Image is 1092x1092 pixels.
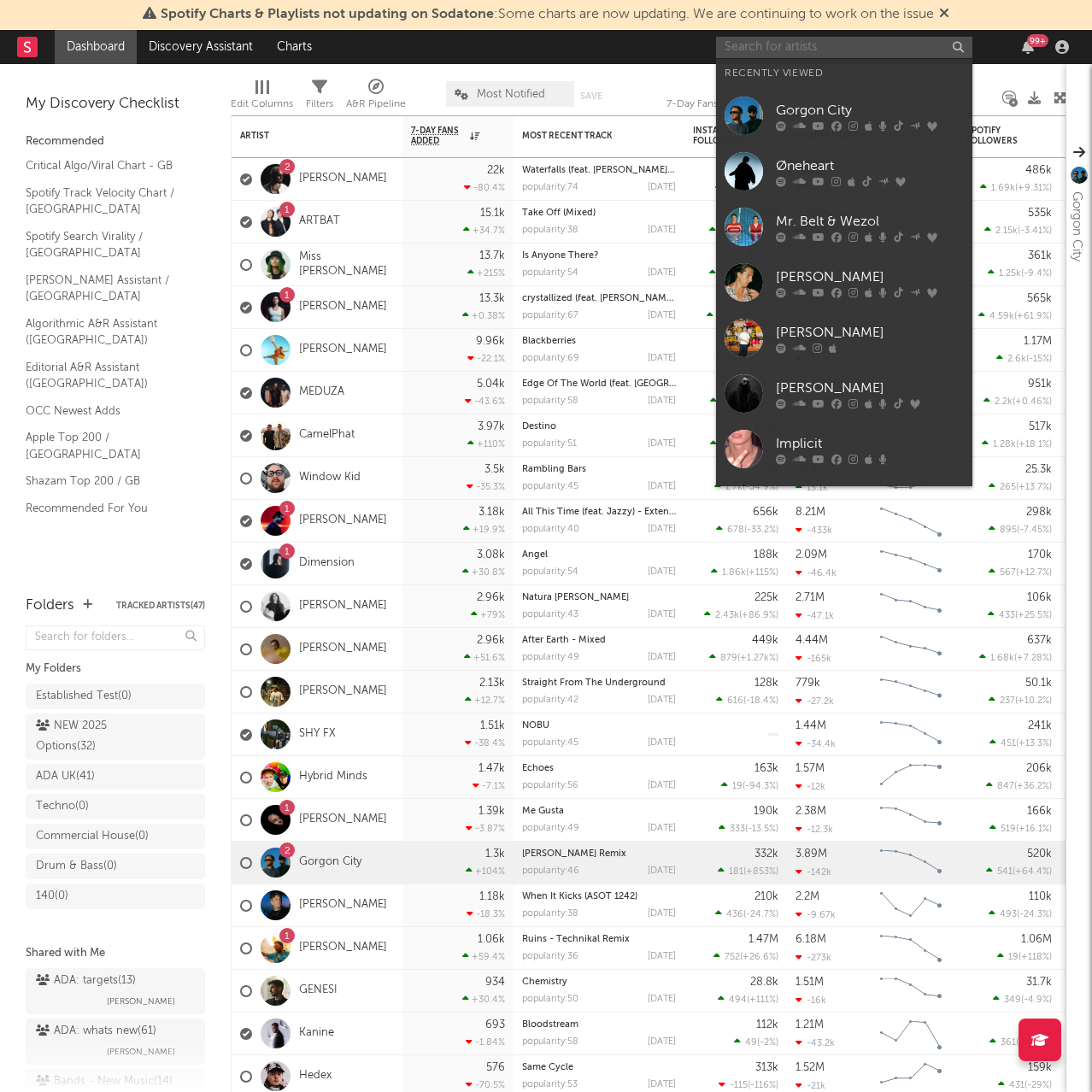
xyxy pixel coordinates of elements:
[1017,654,1049,663] span: +7.28 %
[299,1069,332,1083] a: Hedex
[522,508,705,517] a: All This Time (feat. Jazzy) - Extended Mix
[522,593,629,602] a: Natura [PERSON_NAME]
[137,30,265,64] a: Discovery Assistant
[1027,34,1048,47] div: 99 +
[299,514,387,528] a: [PERSON_NAME]
[522,422,556,432] a: Destino
[467,353,505,364] div: -22.1 %
[711,567,778,578] div: ( )
[26,472,188,490] a: Shazam Top 200 / GB
[745,483,776,492] span: -34.9 %
[648,268,676,278] div: [DATE]
[988,609,1052,620] div: ( )
[522,678,666,688] a: Straight From The Underground
[411,126,466,146] span: 7-Day Fans Added
[240,131,368,141] div: Artist
[1028,379,1052,390] div: 951k
[1028,549,1052,561] div: 170k
[1024,336,1052,347] div: 1.17M
[306,73,333,122] div: Filters
[648,567,676,577] div: [DATE]
[522,696,578,705] div: popularity: 42
[26,659,205,679] div: My Folders
[231,73,293,122] div: Edit Columns
[299,855,361,870] a: Gorgon City
[462,567,505,578] div: +30.8 %
[522,636,606,645] a: After Earth - Mixed
[522,183,578,192] div: popularity: 74
[522,935,630,944] a: Ruins - Technikal Remix
[872,543,949,585] svg: Chart title
[299,770,367,784] a: Hybrid Minds
[522,465,586,474] a: Rambling Bars
[522,337,676,346] div: Blackberries
[989,481,1052,492] div: ( )
[709,652,778,663] div: ( )
[776,433,964,454] div: Implicit
[477,592,505,603] div: 2.96k
[26,94,205,114] div: My Discovery Checklist
[26,713,205,760] a: NEW 2025 Options(32)
[753,507,778,518] div: 656k
[722,568,746,578] span: 1.86k
[796,610,834,621] div: -47.1k
[161,8,934,21] span: : Some charts are now updating. We are continuing to work on the issue
[710,438,778,449] div: ( )
[522,251,598,261] a: Is Anyone There?
[796,525,832,536] div: -433k
[796,592,825,603] div: 2.71M
[980,182,1052,193] div: ( )
[989,524,1052,535] div: ( )
[467,438,505,449] div: +110 %
[522,208,676,218] div: Take Off (Mixed)
[996,353,1052,364] div: ( )
[522,550,548,560] a: Angel
[716,88,972,144] a: Gorgon City
[467,267,505,279] div: +215 %
[36,886,68,907] div: 140 ( 0 )
[1000,483,1016,492] span: 265
[648,482,676,491] div: [DATE]
[26,794,205,819] a: Techno(0)
[26,499,188,518] a: Recommended For You
[1024,269,1049,279] span: -9.4 %
[522,251,676,261] div: Is Anyone There?
[746,696,776,706] span: -18.4 %
[1001,739,1016,749] span: 451
[36,826,149,847] div: Commercial House ( 0 )
[26,227,188,262] a: Spotify Search Virality / [GEOGRAPHIC_DATA]
[1018,611,1049,620] span: +25.5 %
[522,354,579,363] div: popularity: 69
[26,402,188,420] a: OCC Newest Adds
[716,477,972,532] a: implicit
[522,653,579,662] div: popularity: 49
[107,1042,175,1062] span: [PERSON_NAME]
[796,738,836,749] div: -34.4k
[580,91,602,101] button: Save
[522,422,676,432] div: Destino
[796,720,826,731] div: 1.44M
[36,1071,173,1092] div: Bands - New Music ( 14 )
[471,609,505,620] div: +79 %
[872,500,949,543] svg: Chart title
[1019,568,1049,578] span: +12.7 %
[26,854,205,879] a: Drum & Bass(0)
[709,225,778,236] div: ( )
[1019,525,1049,535] span: -7.45 %
[464,182,505,193] div: -80.4 %
[522,396,578,406] div: popularity: 58
[716,199,972,255] a: Mr. Belt & Wezol
[1022,40,1034,54] button: 99+
[306,94,333,114] div: Filters
[522,550,676,560] div: Angel
[299,172,387,186] a: [PERSON_NAME]
[796,549,827,561] div: 2.09M
[476,336,505,347] div: 9.96k
[479,293,505,304] div: 13.3k
[26,132,205,152] div: Recommended
[872,585,949,628] svg: Chart title
[522,764,554,773] a: Echoes
[648,525,676,534] div: [DATE]
[1018,696,1049,706] span: +10.2 %
[299,250,394,279] a: Miss [PERSON_NAME]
